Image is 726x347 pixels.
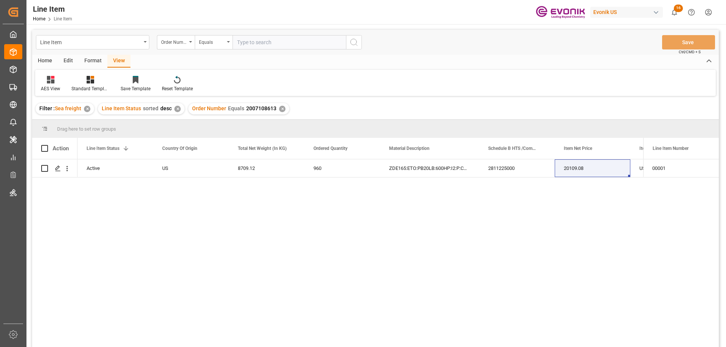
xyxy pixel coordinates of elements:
div: Reset Template [162,85,193,92]
div: Line Item [33,3,72,15]
span: Ordered Quantity [313,146,347,151]
div: ✕ [279,106,285,112]
button: open menu [195,35,233,49]
span: desc [160,105,172,111]
button: open menu [157,35,195,49]
span: Country Of Origin [162,146,197,151]
div: ✕ [174,106,181,112]
span: Sea freight [55,105,81,111]
div: US [153,159,229,177]
span: Drag here to set row groups [57,126,116,132]
div: USD [630,159,706,177]
div: ZDE165:ETO:PB20LB:600HP:I2:P:COLG [380,159,479,177]
button: search button [346,35,362,49]
div: Standard Templates [71,85,109,92]
div: Save Template [121,85,150,92]
div: Press SPACE to select this row. [643,159,719,177]
div: Equals [199,37,225,46]
div: AES View [41,85,60,92]
div: 20109.08 [555,159,630,177]
div: ✕ [84,106,90,112]
span: Line Item Number [653,146,689,151]
div: Press SPACE to select this row. [32,159,78,177]
span: 16 [674,5,683,12]
div: 2811225000 [479,159,555,177]
button: show 16 new notifications [666,4,683,21]
span: Schedule B HTS /Commodity Code (HS Code) [488,146,539,151]
div: View [107,55,130,68]
span: sorted [143,105,158,111]
div: Action [53,145,69,152]
a: Home [33,16,45,22]
span: 2007108613 [246,105,276,111]
span: Line Item Status [102,105,141,111]
div: Line Item [40,37,141,46]
button: open menu [36,35,149,49]
div: 960 [304,159,380,177]
img: Evonik-brand-mark-Deep-Purple-RGB.jpeg_1700498283.jpeg [536,6,585,19]
div: Order Number [161,37,187,46]
button: Help Center [683,4,700,21]
span: Equals [228,105,244,111]
div: Format [79,55,107,68]
div: Active [87,160,144,177]
span: Item Net Price [564,146,592,151]
button: Save [662,35,715,49]
div: Edit [58,55,79,68]
div: 00001 [643,159,719,177]
span: Order Number [192,105,226,111]
span: Item Net Price (Currency) [639,146,690,151]
span: Total Net Weight (In KG) [238,146,287,151]
span: Filter : [39,105,55,111]
span: Material Description [389,146,430,151]
span: Line Item Status [87,146,119,151]
div: 8709.12 [229,159,304,177]
input: Type to search [233,35,346,49]
span: Ctrl/CMD + S [679,49,701,55]
div: Home [32,55,58,68]
button: Evonik US [590,5,666,19]
div: Evonik US [590,7,663,18]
